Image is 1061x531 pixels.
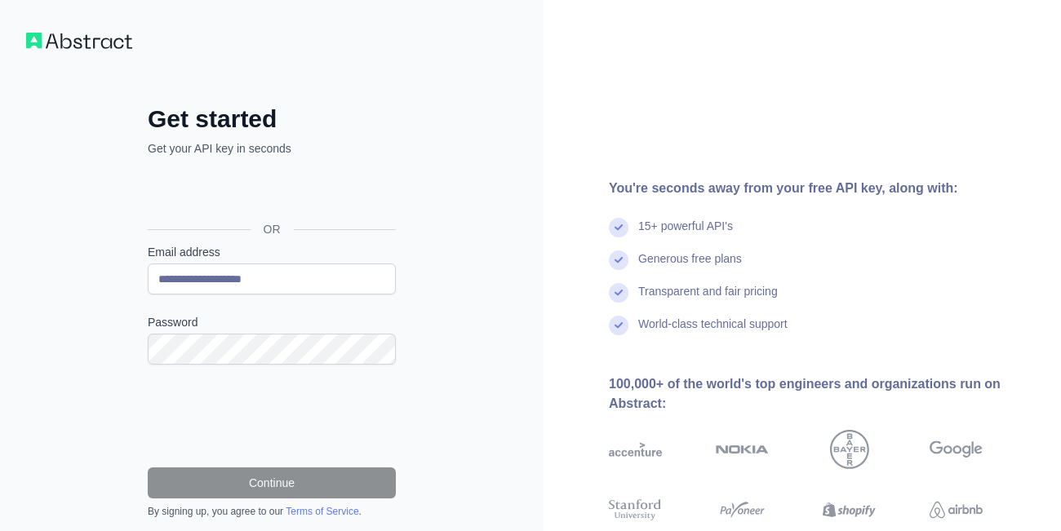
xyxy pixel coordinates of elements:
div: 100,000+ of the world's top engineers and organizations run on Abstract: [609,374,1035,414]
a: Terms of Service [286,506,358,517]
div: 15+ powerful API's [638,218,733,250]
img: google [930,430,983,469]
p: Get your API key in seconds [148,140,396,157]
img: check mark [609,283,628,303]
img: accenture [609,430,662,469]
img: check mark [609,316,628,335]
div: Generous free plans [638,250,742,283]
img: nokia [716,430,769,469]
img: payoneer [716,497,769,524]
img: check mark [609,250,628,270]
label: Email address [148,244,396,260]
button: Continue [148,467,396,498]
div: Sign in with Google. Opens in new tab [148,175,393,210]
div: Transparent and fair pricing [638,283,778,316]
iframe: reCAPTCHA [148,384,396,448]
iframe: Sign in with Google Button [140,175,401,210]
div: You're seconds away from your free API key, along with: [609,179,1035,198]
img: stanford university [609,497,662,524]
div: By signing up, you agree to our . [148,505,396,518]
img: check mark [609,218,628,237]
img: shopify [823,497,876,524]
img: Workflow [26,33,132,49]
img: airbnb [930,497,983,524]
div: World-class technical support [638,316,788,348]
h2: Get started [148,104,396,134]
img: bayer [830,430,869,469]
label: Password [148,314,396,330]
span: OR [251,221,294,237]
